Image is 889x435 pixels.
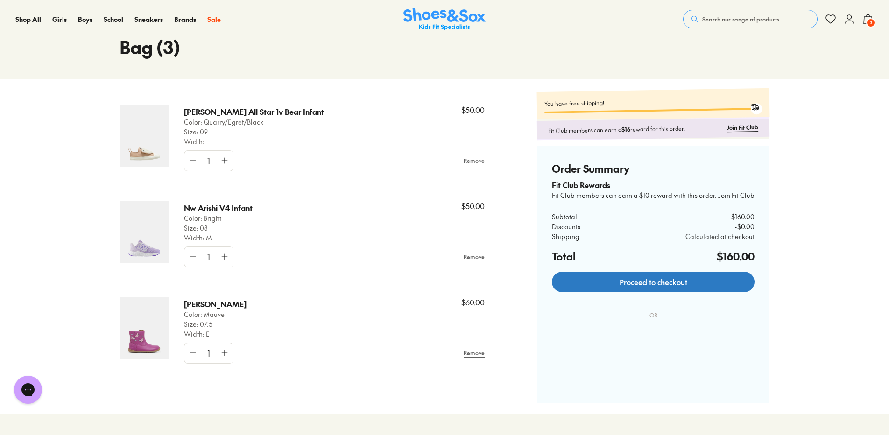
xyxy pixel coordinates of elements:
p: Fit Club members can earn a reward for this order. [548,123,723,135]
p: Nw Arishi V4 Infant [184,203,253,213]
p: [PERSON_NAME] All Star 1v Bear Infant [184,107,324,117]
p: -$0.00 [734,222,755,232]
img: 4-519184_1 [120,105,169,167]
div: 1 [201,247,216,267]
p: Color: Mauve [184,309,247,319]
a: Shoes & Sox [403,8,486,31]
h4: $160.00 [717,249,755,264]
p: Color: Bright [184,213,253,223]
a: Shop All [15,14,41,24]
iframe: Gorgias live chat messenger [9,372,47,407]
p: $60.00 [461,297,485,308]
p: $50.00 [461,105,485,115]
p: $160.00 [731,212,755,222]
p: Size: 09 [184,127,324,137]
img: 4-527572_1 [120,201,169,263]
span: 3 [866,18,875,28]
p: Discounts [552,222,580,232]
p: Width: [184,137,324,147]
h4: Order Summary [552,161,755,176]
img: SNS_Logo_Responsive.svg [403,8,486,31]
div: OR [642,303,665,327]
div: 1 [201,151,216,171]
p: Size: 07.5 [184,319,247,329]
button: 3 [862,9,874,29]
h4: Total [552,249,576,264]
p: Width: M [184,233,253,243]
a: Brands [174,14,196,24]
h1: Bag (3) [120,32,769,60]
a: Boys [78,14,92,24]
a: Remove [464,248,485,265]
iframe: PayPal-paypal [559,349,747,374]
p: Shipping [552,232,579,241]
span: Search our range of products [702,15,779,23]
a: Sneakers [134,14,163,24]
p: Calculated at checkout [685,232,755,241]
p: [PERSON_NAME] [184,299,247,309]
div: Fit Club Rewards [552,180,755,190]
p: Subtotal [552,212,577,222]
div: 1 [201,343,216,363]
a: Remove [464,344,485,361]
a: Girls [52,14,67,24]
a: Proceed to checkout [552,272,755,292]
b: $16 [621,126,630,133]
div: Fit Club members can earn a $10 reward with this order. Join Fit Club [552,190,755,200]
p: Color: Quarry/Egret/Black [184,117,324,127]
a: Remove [464,152,485,169]
a: Join Fit Club [727,123,758,132]
p: You have free shipping! [544,96,762,108]
button: Search our range of products [683,10,818,28]
a: Sale [207,14,221,24]
p: $50.00 [461,201,485,211]
p: Width: E [184,329,247,339]
a: School [104,14,123,24]
img: 4-482328_1 [120,297,169,359]
p: Size: 08 [184,223,253,233]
